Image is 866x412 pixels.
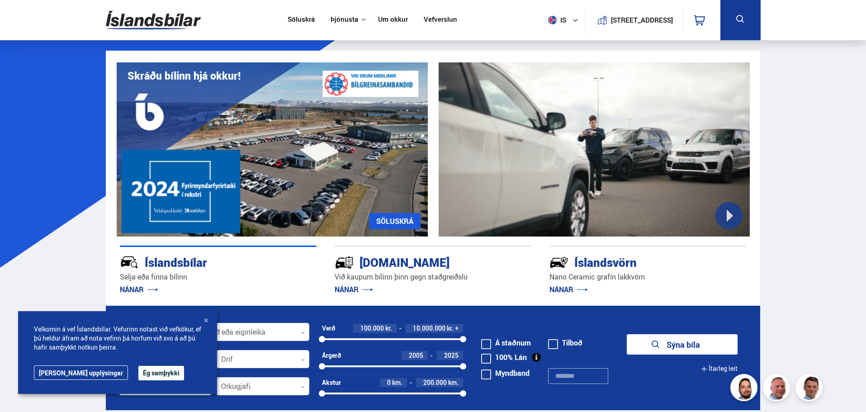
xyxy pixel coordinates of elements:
span: Velkomin á vef Íslandsbílar. Vefurinn notast við vefkökur, ef þú heldur áfram að nota vefinn þá h... [34,325,201,352]
div: Verð [322,325,335,332]
a: NÁNAR [549,284,588,294]
span: 100.000 [360,324,384,332]
button: Ítarleg leit [701,359,738,379]
span: kr. [385,325,392,332]
a: NÁNAR [335,284,373,294]
span: 10.000.000 [413,324,445,332]
label: 100% Lán [481,354,527,361]
div: Akstur [322,379,341,386]
label: Myndband [481,369,530,377]
img: svg+xml;base64,PHN2ZyB4bWxucz0iaHR0cDovL3d3dy53My5vcmcvMjAwMC9zdmciIHdpZHRoPSI1MTIiIGhlaWdodD0iNT... [548,16,557,24]
span: + [455,325,459,332]
button: Sýna bíla [627,334,738,355]
span: kr. [447,325,454,332]
img: eKx6w-_Home_640_.png [117,62,428,237]
span: 0 [387,378,391,387]
img: JRvxyua_JYH6wB4c.svg [120,253,139,272]
div: Árgerð [322,352,341,359]
h1: Skráðu bílinn hjá okkur! [128,70,241,82]
a: [PERSON_NAME] upplýsingar [34,365,128,380]
button: is [544,7,585,33]
label: Tilboð [548,339,582,346]
a: [STREET_ADDRESS] [590,7,678,33]
span: km. [448,379,459,386]
p: Við kaupum bílinn þinn gegn staðgreiðslu [335,272,531,282]
p: Nano Ceramic grafín lakkvörn [549,272,746,282]
label: Á staðnum [481,339,531,346]
button: [STREET_ADDRESS] [615,16,670,24]
a: NÁNAR [120,284,158,294]
button: Þjónusta [331,15,358,24]
span: is [544,16,567,24]
a: SÖLUSKRÁ [369,213,421,229]
span: 200.000 [423,378,447,387]
a: Vefverslun [424,15,457,25]
img: nhp88E3Fdnt1Opn2.png [732,375,759,403]
img: FbJEzSuNWCJXmdc-.webp [797,375,824,403]
div: Íslandsvörn [549,254,714,270]
img: G0Ugv5HjCgRt.svg [106,5,201,35]
img: -Svtn6bYgwAsiwNX.svg [549,253,568,272]
span: 2025 [444,351,459,360]
span: km. [392,379,402,386]
a: Söluskrá [288,15,315,25]
button: Ég samþykki [138,366,184,380]
img: siFngHWaQ9KaOqBr.png [764,375,791,403]
img: tr5P-W3DuiFaO7aO.svg [335,253,354,272]
a: Um okkur [378,15,408,25]
span: 2005 [409,351,423,360]
p: Selja eða finna bílinn [120,272,317,282]
div: Íslandsbílar [120,254,284,270]
div: [DOMAIN_NAME] [335,254,499,270]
